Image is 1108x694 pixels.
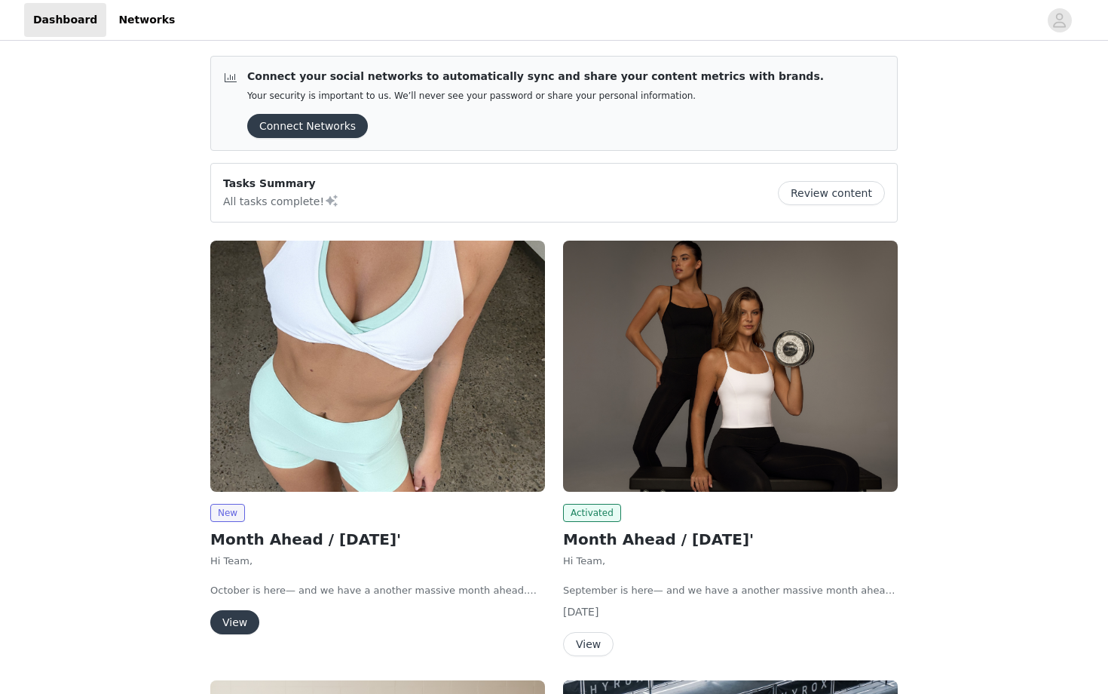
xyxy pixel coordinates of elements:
button: View [563,632,614,656]
span: [DATE] [563,606,598,618]
a: View [563,639,614,650]
p: All tasks complete! [223,192,339,210]
span: Activated [563,504,621,522]
a: View [210,617,259,628]
p: Your security is important to us. We’ll never see your password or share your personal information. [247,91,824,102]
h2: Month Ahead / [DATE]' [563,528,898,551]
img: Muscle Republic [563,241,898,492]
p: October is here— and we have a another massive month ahead. [210,583,545,598]
p: September is here— and we have a another massive month ahead. [563,583,898,598]
a: Dashboard [24,3,106,37]
button: Connect Networks [247,114,368,138]
img: Muscle Republic [210,241,545,492]
span: New [210,504,245,522]
h2: Month Ahead / [DATE]' [210,528,545,551]
p: Tasks Summary [223,176,339,192]
p: Connect your social networks to automatically sync and share your content metrics with brands. [247,69,824,84]
button: View [210,610,259,634]
button: Review content [778,181,885,205]
p: Hi Team, [563,554,898,569]
div: avatar [1052,8,1067,32]
a: Networks [109,3,184,37]
p: Hi Team, [210,554,545,569]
